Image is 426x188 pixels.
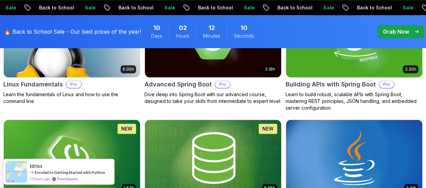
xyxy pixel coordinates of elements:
[286,1,423,111] a: Building APIs with Spring Boot card3.30hBuilding APIs with Spring BootProLearn to build robust, s...
[132,4,154,11] p: Sale
[245,4,291,11] p: Back to School
[30,176,50,182] span: 21 hours ago
[234,33,254,39] span: Seconds
[208,23,215,33] span: 12 Minutes
[151,33,162,39] span: Days
[86,4,132,11] p: Back to School
[211,4,233,11] p: Sale
[325,4,370,11] p: Back to School
[3,91,140,105] p: Learn the fundamentals of Linux and how to use the command line
[53,4,74,11] p: Sale
[215,81,230,88] p: Pro
[291,4,313,11] p: Sale
[176,33,189,39] span: Hours
[153,23,160,33] span: 10 Days
[286,91,423,111] p: Learn to build robust, scalable APIs with Spring Boot, mastering REST principles, JSON handling, ...
[5,161,27,183] img: provesource social proof notification image
[144,1,282,105] a: Advanced Spring Boot card5.18hAdvanced Spring BootProDive deep into Spring Boot with our advanced...
[30,163,42,169] span: idriss
[179,23,187,33] span: 2 Hours
[7,4,53,11] p: Back to School
[144,80,212,89] h2: Advanced Spring Boot
[3,1,140,105] a: Linux Fundamentals card6.00hLinux FundamentalsProLearn the fundamentals of Linux and how to use t...
[166,4,211,11] p: Back to School
[30,170,34,175] span: ->
[265,67,275,72] p: 5.18h
[286,80,376,89] h2: Building APIs with Spring Boot
[240,23,248,33] span: 10 Seconds
[66,81,81,88] p: Pro
[35,170,105,175] a: Enroled to Getting Started with Python
[370,4,392,11] p: Sale
[203,33,220,39] span: Minutes
[3,80,63,89] h2: Linux Fundamentals
[379,81,394,88] p: Pro
[144,91,282,105] p: Dive deep into Spring Boot with our advanced course, designed to take your skills from intermedia...
[4,28,141,36] p: 🔥 Back to School Sale - Our best prices of the year!
[383,28,409,36] p: Grab Now
[123,67,134,72] p: 6.00h
[57,176,78,182] a: ProveSource
[262,125,273,132] p: NEW
[121,125,132,132] p: NEW
[405,67,416,72] p: 3.30h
